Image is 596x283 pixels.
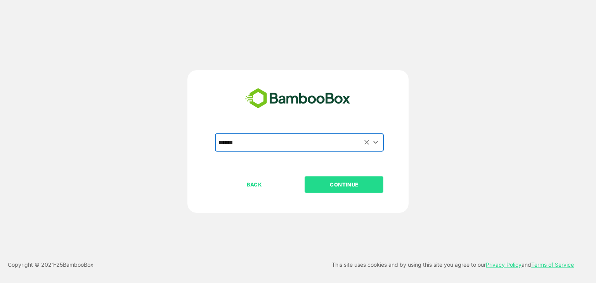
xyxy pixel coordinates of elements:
[305,180,383,189] p: CONTINUE
[371,137,381,148] button: Open
[332,260,574,269] p: This site uses cookies and by using this site you agree to our and
[8,260,94,269] p: Copyright © 2021- 25 BambooBox
[216,180,293,189] p: BACK
[241,86,355,111] img: bamboobox
[215,176,294,193] button: BACK
[362,138,371,147] button: Clear
[486,261,521,268] a: Privacy Policy
[531,261,574,268] a: Terms of Service
[305,176,383,193] button: CONTINUE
